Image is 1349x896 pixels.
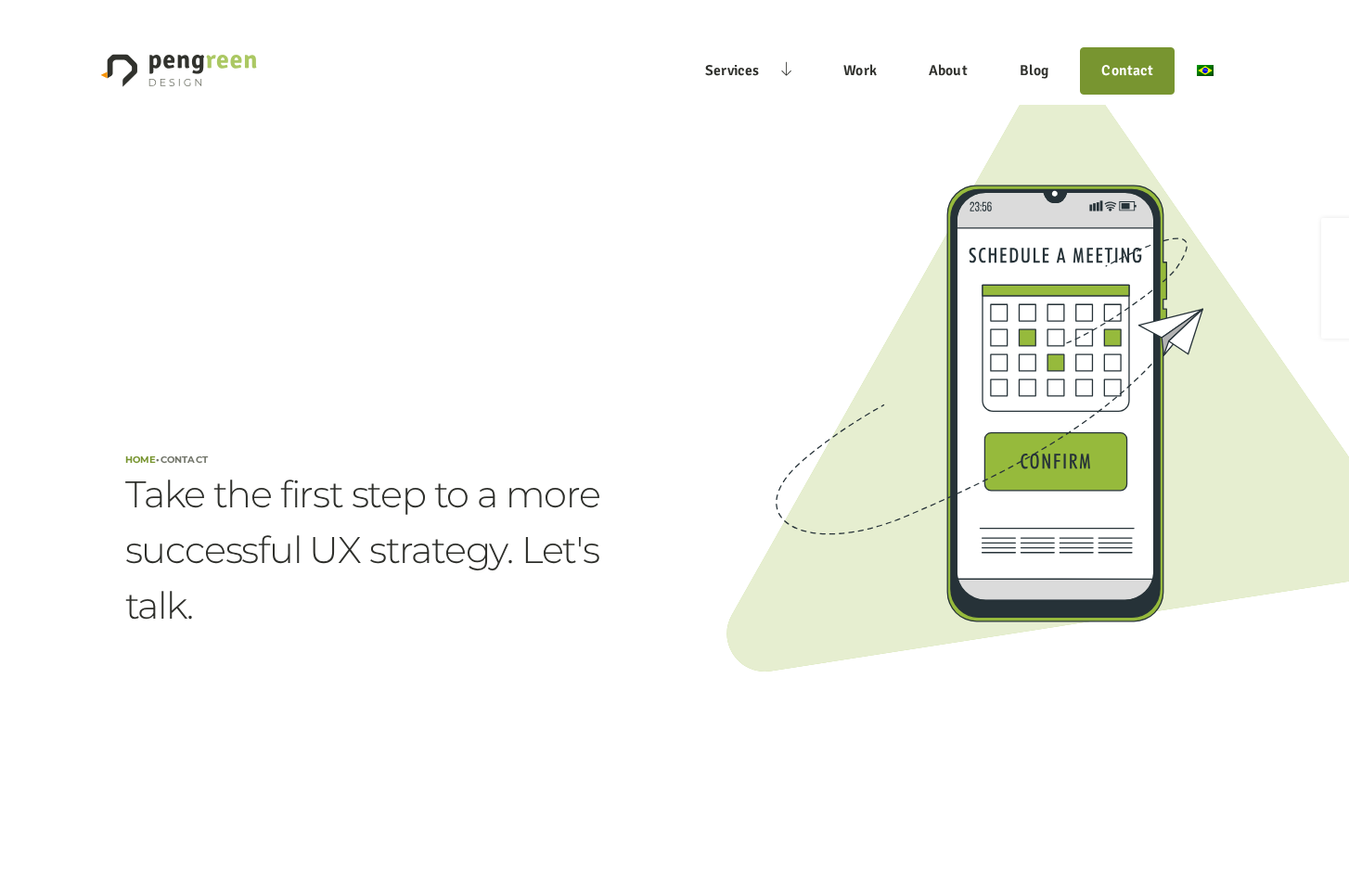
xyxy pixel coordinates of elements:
img: Português do Brasil [1197,65,1214,76]
a: About [908,50,989,93]
span: • [156,454,160,466]
nav: Main [684,47,1218,95]
a: Work [823,50,898,93]
a: Home [125,454,157,466]
a: Services [684,50,779,93]
a: Contact [1091,60,1163,82]
button: Services sub-menu [779,47,802,95]
a: pt_BR [1185,50,1218,93]
h1: Contact [161,454,208,466]
nav: breadcrumbs [125,453,208,467]
a: Blog [998,50,1070,93]
span: Take the first step to a more successful UX strategy. Let's talk. [125,467,628,634]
